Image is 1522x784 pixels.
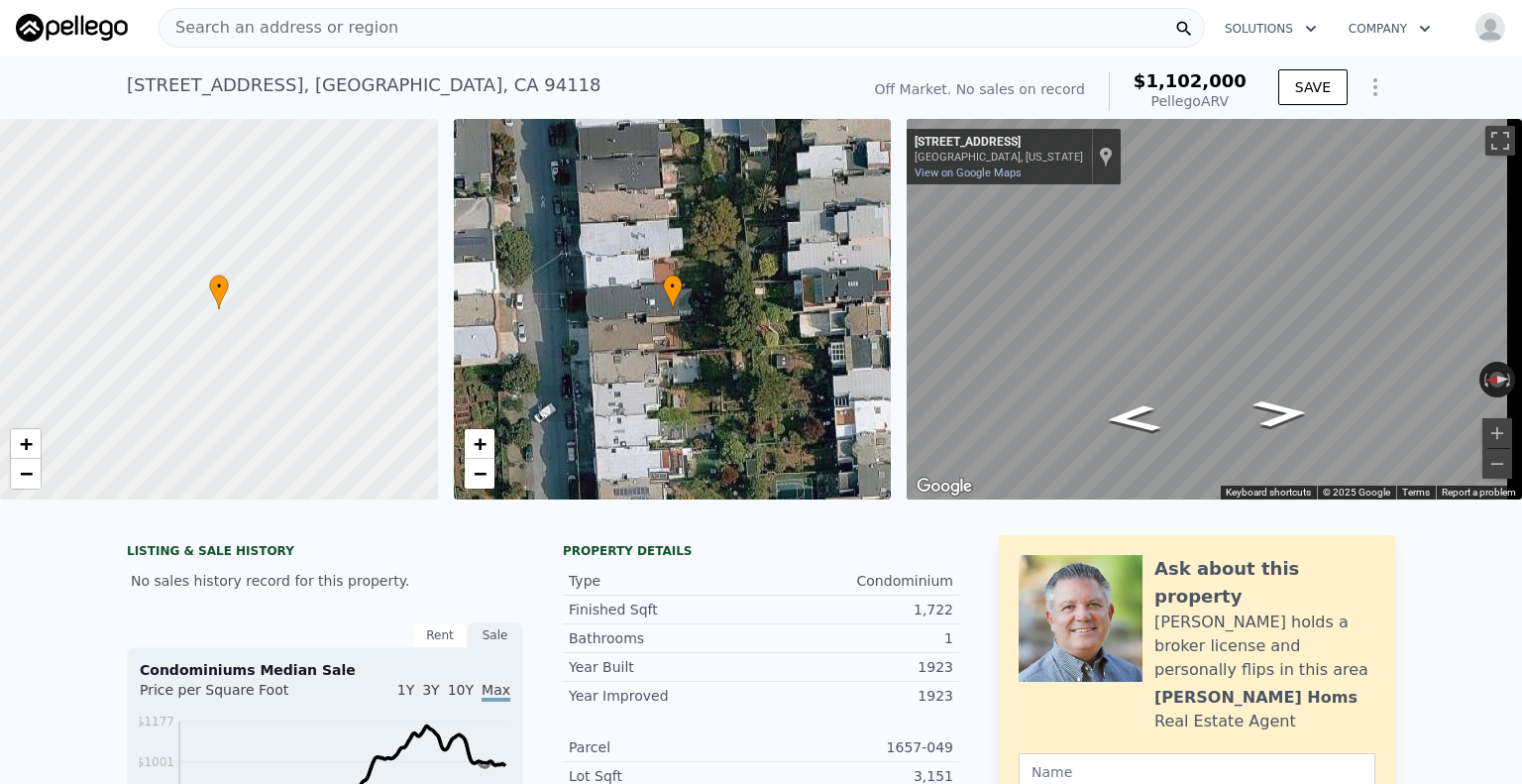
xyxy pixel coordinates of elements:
button: SAVE [1278,69,1348,105]
span: 3Y [422,682,439,698]
span: + [473,431,486,456]
button: Zoom out [1482,449,1512,479]
span: Search an address or region [160,16,398,40]
img: avatar [1474,12,1506,44]
button: Show Options [1356,67,1395,107]
button: Rotate counterclockwise [1479,362,1490,397]
a: Terms (opens in new tab) [1402,487,1430,498]
div: Real Estate Agent [1154,710,1296,733]
div: 1923 [761,657,953,677]
a: Zoom out [465,459,494,489]
div: Off Market. No sales on record [875,79,1085,99]
tspan: $1001 [137,755,174,769]
div: No sales history record for this property. [127,563,523,599]
div: Parcel [569,737,761,757]
a: Report a problem [1442,487,1516,498]
a: Show location on map [1099,146,1113,168]
div: Map [907,119,1522,500]
img: Google [912,474,977,500]
div: [STREET_ADDRESS] [915,135,1083,151]
div: [GEOGRAPHIC_DATA], [US_STATE] [915,151,1083,164]
path: Go North, 15th Ave [1082,398,1184,439]
div: [PERSON_NAME] holds a broker license and personally flips in this area [1154,611,1375,682]
div: Condominium [761,571,953,591]
span: Max [482,682,510,702]
div: 1,722 [761,600,953,619]
button: Zoom in [1482,418,1512,448]
span: 1Y [397,682,414,698]
a: Zoom out [11,459,41,489]
div: Price per Square Foot [140,680,325,712]
div: 1657-049 [761,737,953,757]
button: Toggle fullscreen view [1485,126,1515,156]
tspan: $1177 [137,715,174,728]
div: Year Improved [569,686,761,706]
div: Bathrooms [569,628,761,648]
div: Condominiums Median Sale [140,660,510,680]
div: [STREET_ADDRESS] , [GEOGRAPHIC_DATA] , CA 94118 [127,71,601,99]
span: • [663,278,683,295]
div: LISTING & SALE HISTORY [127,543,523,563]
div: [PERSON_NAME] Homs [1154,686,1358,710]
button: Rotate clockwise [1505,362,1516,397]
div: Year Built [569,657,761,677]
div: Rent [412,622,468,648]
span: + [20,431,33,456]
div: Street View [907,119,1522,500]
button: Keyboard shortcuts [1226,486,1311,500]
button: Reset the view [1479,371,1516,388]
a: Zoom in [465,429,494,459]
button: Company [1333,11,1447,47]
span: $1,102,000 [1134,70,1247,91]
div: Finished Sqft [569,600,761,619]
a: Zoom in [11,429,41,459]
path: Go South, 15th Ave [1230,393,1332,434]
a: Open this area in Google Maps (opens a new window) [912,474,977,500]
div: 1 [761,628,953,648]
span: 10Y [448,682,474,698]
span: − [473,461,486,486]
div: Pellego ARV [1134,91,1247,111]
span: © 2025 Google [1323,487,1390,498]
div: Sale [468,622,523,648]
button: Solutions [1209,11,1333,47]
span: • [209,278,229,295]
div: Type [569,571,761,591]
span: − [20,461,33,486]
div: • [209,275,229,309]
div: • [663,275,683,309]
div: Property details [563,543,959,559]
a: View on Google Maps [915,167,1022,179]
div: 1923 [761,686,953,706]
img: Pellego [16,14,128,42]
div: Ask about this property [1154,555,1375,611]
